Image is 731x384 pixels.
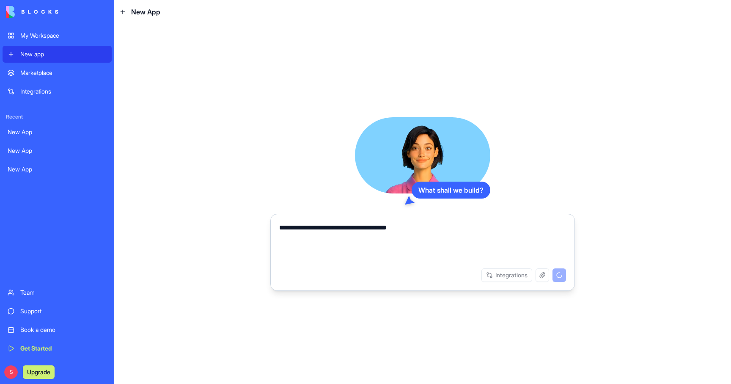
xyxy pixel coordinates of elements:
div: Team [20,288,107,297]
img: logo [6,6,58,18]
div: What shall we build? [412,182,490,199]
div: New App [8,165,107,174]
a: New app [3,46,112,63]
a: My Workspace [3,27,112,44]
a: New App [3,142,112,159]
a: Book a demo [3,321,112,338]
a: Support [3,303,112,320]
span: S [4,365,18,379]
a: New App [3,161,112,178]
span: Recent [3,113,112,120]
span: New App [131,7,160,17]
div: New app [20,50,107,58]
div: Get Started [20,344,107,353]
a: Upgrade [23,367,55,376]
button: Upgrade [23,365,55,379]
a: New App [3,124,112,141]
div: New App [8,146,107,155]
div: Support [20,307,107,315]
div: Marketplace [20,69,107,77]
div: New App [8,128,107,136]
a: Marketplace [3,64,112,81]
a: Team [3,284,112,301]
a: Integrations [3,83,112,100]
div: Book a demo [20,326,107,334]
div: Integrations [20,87,107,96]
a: Get Started [3,340,112,357]
div: My Workspace [20,31,107,40]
